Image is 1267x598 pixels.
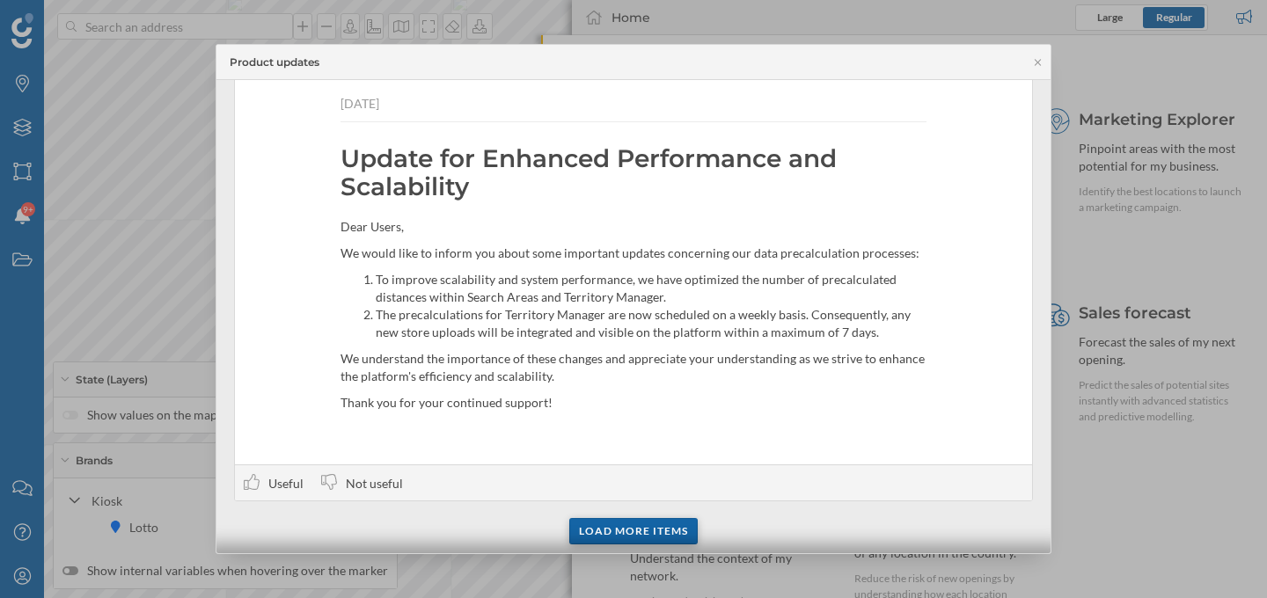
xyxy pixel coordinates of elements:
[341,245,919,260] span: We would like to inform you about some important updates concerning our data precalculation proce...
[341,219,404,234] span: Dear Users,
[376,272,897,304] span: To improve scalability and system performance, we have optimized the number of precalculated dist...
[341,351,925,383] span: We understand the importance of these changes and appreciate your understanding as we strive to e...
[346,475,403,490] span: Not useful
[376,307,911,339] span: The precalculations for Territory Manager are now scheduled on a weekly basis. Consequently, any ...
[37,12,100,28] span: Support
[341,95,926,122] div: [DATE]
[341,395,553,410] span: Thank you for your continued support!
[230,55,319,70] div: Product updates
[341,144,926,201] h2: Update for Enhanced Performance and Scalability
[268,475,304,490] span: Useful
